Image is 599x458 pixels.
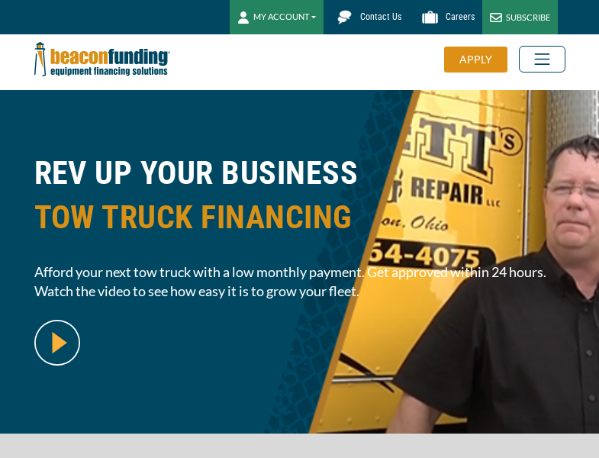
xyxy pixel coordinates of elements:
img: Beacon Funding chat [331,4,358,31]
a: Contact Us [324,4,409,31]
button: Toggle navigation [519,46,565,73]
a: APPLY [444,47,519,73]
img: video modal pop-up play button [34,320,80,366]
a: Careers [409,4,482,31]
span: TOW TRUCK FINANCING [34,195,565,240]
div: APPLY [444,47,507,73]
h1: REV UP YOUR BUSINESS [34,151,565,251]
span: Afford your next tow truck with a low monthly payment. Get approved within 24 hours. Watch the vi... [34,263,565,301]
span: Careers [446,11,475,22]
img: Beacon Funding Careers [417,4,443,31]
img: Beacon Funding Corporation logo [34,34,170,84]
span: Contact Us [360,11,401,22]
